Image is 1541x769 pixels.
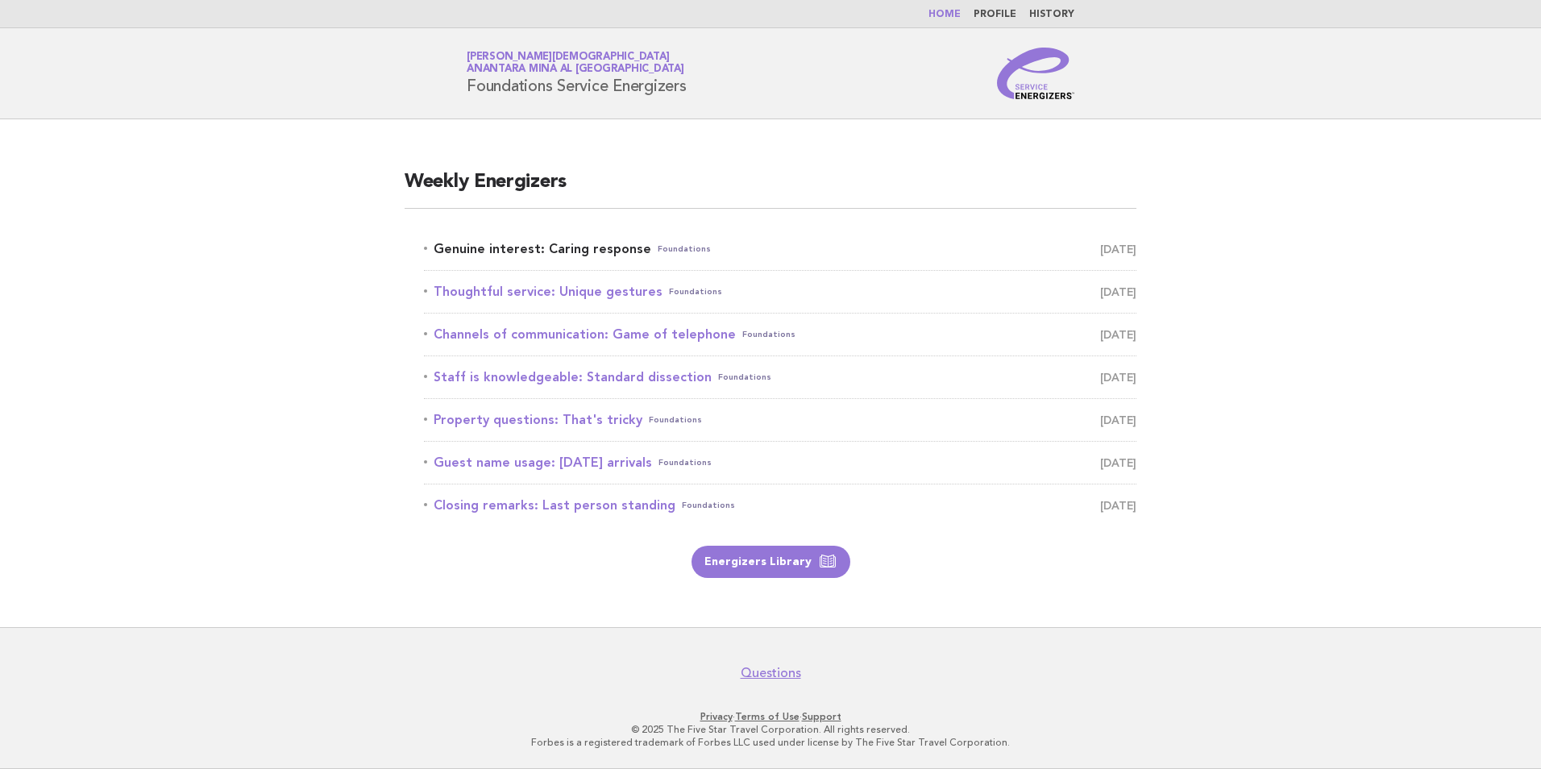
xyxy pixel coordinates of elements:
[1029,10,1074,19] a: History
[467,64,684,75] span: Anantara Mina al [GEOGRAPHIC_DATA]
[700,711,733,722] a: Privacy
[735,711,800,722] a: Terms of Use
[741,665,801,681] a: Questions
[1100,409,1136,431] span: [DATE]
[467,52,684,74] a: [PERSON_NAME][DEMOGRAPHIC_DATA]Anantara Mina al [GEOGRAPHIC_DATA]
[997,48,1074,99] img: Service Energizers
[1100,366,1136,389] span: [DATE]
[1100,494,1136,517] span: [DATE]
[669,281,722,303] span: Foundations
[802,711,841,722] a: Support
[424,366,1136,389] a: Staff is knowledgeable: Standard dissectionFoundations [DATE]
[424,409,1136,431] a: Property questions: That's trickyFoundations [DATE]
[277,710,1264,723] p: · ·
[658,451,712,474] span: Foundations
[424,323,1136,346] a: Channels of communication: Game of telephoneFoundations [DATE]
[649,409,702,431] span: Foundations
[424,494,1136,517] a: Closing remarks: Last person standingFoundations [DATE]
[658,238,711,260] span: Foundations
[742,323,795,346] span: Foundations
[277,723,1264,736] p: © 2025 The Five Star Travel Corporation. All rights reserved.
[928,10,961,19] a: Home
[1100,238,1136,260] span: [DATE]
[277,736,1264,749] p: Forbes is a registered trademark of Forbes LLC used under license by The Five Star Travel Corpora...
[1100,281,1136,303] span: [DATE]
[692,546,850,578] a: Energizers Library
[424,238,1136,260] a: Genuine interest: Caring responseFoundations [DATE]
[467,52,687,94] h1: Foundations Service Energizers
[718,366,771,389] span: Foundations
[424,451,1136,474] a: Guest name usage: [DATE] arrivalsFoundations [DATE]
[405,169,1136,209] h2: Weekly Energizers
[424,281,1136,303] a: Thoughtful service: Unique gesturesFoundations [DATE]
[1100,451,1136,474] span: [DATE]
[974,10,1016,19] a: Profile
[682,494,735,517] span: Foundations
[1100,323,1136,346] span: [DATE]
